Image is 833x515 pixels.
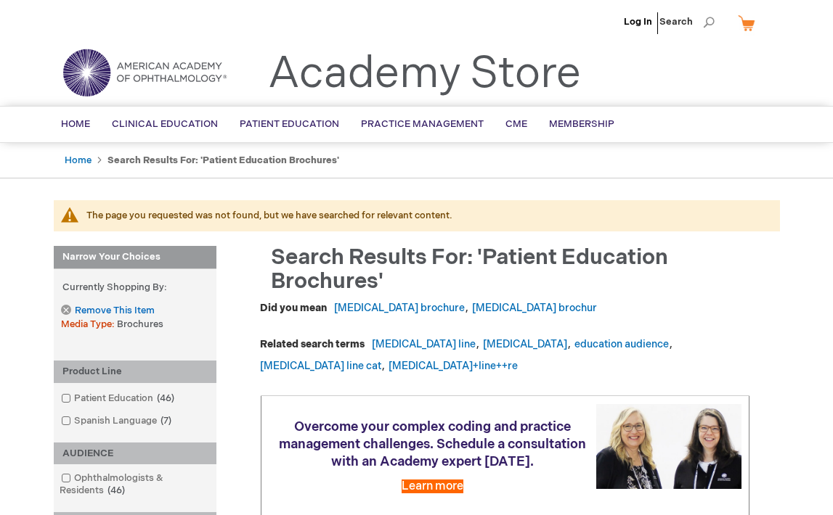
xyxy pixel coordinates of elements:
span: Search results for: 'patient education brochures' [271,244,668,294]
a: Home [65,154,92,166]
a: [MEDICAL_DATA] [483,338,567,350]
span: 7 [157,415,175,427]
a: [MEDICAL_DATA]+line++re [389,360,518,372]
span: Home [61,118,90,130]
strong: Search results for: 'patient education brochures' [107,154,339,166]
span: Overcome your complex coding and practice management challenges. Schedule a consultation with an ... [279,419,586,469]
span: Clinical Education [112,118,218,130]
span: 46 [153,392,178,404]
div: Product Line [54,360,216,383]
a: Academy Store [268,48,581,100]
a: Log In [624,16,652,28]
div: The page you requested was not found, but we have searched for relevant content. [86,209,765,223]
dt: Did you mean [260,301,327,316]
a: Patient Education46 [57,392,180,405]
dt: Related search terms [260,337,365,352]
strong: Currently Shopping by: [54,276,216,299]
a: Ophthalmologists & Residents46 [57,471,213,498]
a: [MEDICAL_DATA] brochure [334,302,465,314]
div: AUDIENCE [54,442,216,465]
span: Membership [549,118,614,130]
a: [MEDICAL_DATA] line [372,338,476,350]
span: Brochures [117,318,163,330]
img: Schedule a consultation with an Academy expert today [596,404,741,489]
span: Remove This Item [75,304,155,318]
a: education audience [574,338,669,350]
span: 46 [104,485,129,496]
a: Learn more [402,479,463,493]
a: Spanish Language7 [57,414,177,428]
span: Patient Education [240,118,339,130]
a: Remove This Item [61,305,154,317]
span: Search [659,7,715,36]
a: [MEDICAL_DATA] brochur [472,302,597,314]
a: [MEDICAL_DATA] line cat [260,360,381,372]
span: CME [505,118,527,130]
span: Practice Management [361,118,484,130]
span: Media Type [61,318,117,330]
strong: Narrow Your Choices [54,246,216,269]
